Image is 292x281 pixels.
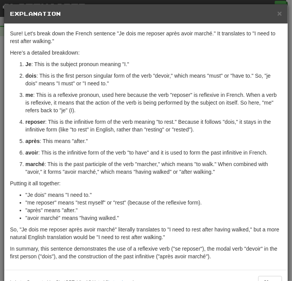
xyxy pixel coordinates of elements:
[25,191,282,199] li: "Je dois" means "I need to."
[25,61,32,67] strong: Je
[277,9,282,18] span: ×
[25,119,45,125] strong: reposer
[25,199,282,206] li: "me reposer" means "rest myself" or "rest" (because of the reflexive form).
[25,160,282,176] p: : This is the past participle of the verb "marcher," which means "to walk." When combined with "a...
[25,149,282,156] p: : This is the infinitive form of the verb "to have" and it is used to form the past infinitive in...
[25,150,38,156] strong: avoir
[10,30,282,45] p: Sure! Let's break down the French sentence "Je dois me reposer après avoir marché." It translates...
[277,9,282,17] button: Close
[25,118,282,133] p: : This is the infinitive form of the verb meaning "to rest." Because it follows "dois," it stays ...
[25,60,282,68] p: : This is the subject pronoun meaning "I."
[25,214,282,222] li: "avoir marché" means "having walked."
[10,49,282,57] p: Here’s a detailed breakdown:
[10,226,282,241] p: So, "Je dois me reposer après avoir marché" literally translates to "I need to rest after having ...
[25,72,282,87] p: : This is the first person singular form of the verb "devoir," which means "must" or "have to." S...
[10,245,282,260] p: In summary, this sentence demonstrates the use of a reflexive verb ("se reposer"), the modal verb...
[25,73,37,79] strong: dois
[10,180,282,187] p: Putting it all together:
[25,92,33,98] strong: me
[25,206,282,214] li: "après" means "after."
[25,137,282,145] p: : This means "after."
[25,91,282,114] p: : This is a reflexive pronoun, used here because the verb "reposer" is reflexive in French. When ...
[10,10,282,18] h5: Explanation
[25,138,40,144] strong: après
[25,161,45,167] strong: marché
